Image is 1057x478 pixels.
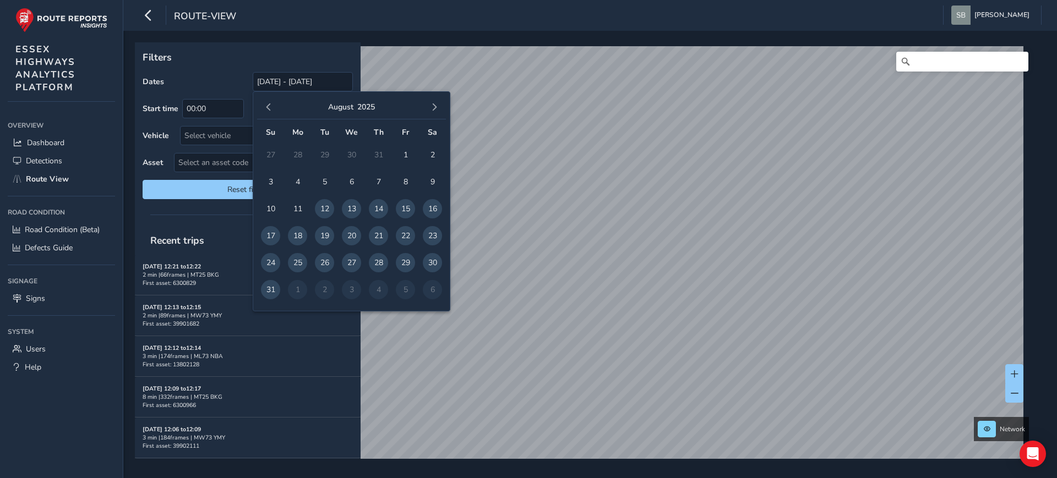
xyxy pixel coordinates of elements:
span: 29 [396,253,415,272]
span: 28 [369,253,388,272]
img: diamond-layout [951,6,971,25]
a: Users [8,340,115,358]
span: Select an asset code [175,153,334,172]
span: ESSEX HIGHWAYS ANALYTICS PLATFORM [15,43,75,94]
span: 18 [288,226,307,245]
span: 31 [261,280,280,299]
div: Open Intercom Messenger [1020,441,1046,467]
div: System [8,323,115,340]
span: Route View [26,174,69,184]
button: Reset filters [143,180,353,199]
button: [PERSON_NAME] [951,6,1033,25]
span: 13 [342,199,361,218]
button: August [328,102,353,112]
span: 23 [423,226,442,245]
div: 8 min | 332 frames | MT25 BKG [143,393,353,401]
span: Th [374,127,384,138]
a: Route View [8,170,115,188]
span: 15 [396,199,415,218]
span: First asset: 39902111 [143,442,199,450]
span: 25 [288,253,307,272]
span: Network [1000,425,1025,433]
label: Start time [143,103,178,114]
span: Road Condition (Beta) [25,224,100,235]
p: Filters [143,50,353,64]
strong: [DATE] 12:21 to 12:22 [143,262,201,271]
span: 30 [423,253,442,272]
strong: [DATE] 12:09 to 12:17 [143,384,201,393]
span: 3 [261,172,280,191]
span: 17 [261,226,280,245]
span: 2 [423,145,442,164]
span: 14 [369,199,388,218]
strong: [DATE] 12:06 to 12:09 [143,425,201,433]
span: Tu [320,127,329,138]
span: 19 [315,226,334,245]
label: Vehicle [143,130,169,141]
span: Fr [402,127,409,138]
a: Signs [8,289,115,307]
span: 16 [423,199,442,218]
span: 20 [342,226,361,245]
span: Signs [26,293,45,304]
span: First asset: 6300966 [143,401,196,409]
canvas: Map [139,46,1023,471]
label: Asset [143,157,163,168]
span: Sa [428,127,437,138]
span: Detections [26,156,62,166]
span: 5 [315,172,334,191]
div: 2 min | 89 frames | MW73 YMY [143,311,353,320]
img: rr logo [15,8,107,32]
span: 6 [342,172,361,191]
span: 27 [342,253,361,272]
strong: [DATE] 12:13 to 12:15 [143,303,201,311]
span: Mo [292,127,303,138]
div: 3 min | 184 frames | MW73 YMY [143,433,353,442]
span: 8 [396,172,415,191]
a: Detections [8,152,115,170]
span: Recent trips [143,226,212,255]
span: We [345,127,358,138]
label: Dates [143,76,164,87]
div: Road Condition [8,204,115,221]
button: 2025 [357,102,375,112]
span: route-view [174,9,236,25]
span: Reset filters [151,184,345,195]
strong: [DATE] 12:12 to 12:14 [143,344,201,352]
span: 9 [423,172,442,191]
span: Dashboard [27,138,64,148]
span: Users [26,344,46,354]
div: 3 min | 174 frames | ML73 NBA [143,352,353,360]
span: First asset: 39901682 [143,320,199,328]
span: 12 [315,199,334,218]
span: 10 [261,199,280,218]
span: Su [266,127,275,138]
span: 24 [261,253,280,272]
span: Help [25,362,41,372]
span: [PERSON_NAME] [974,6,1029,25]
span: First asset: 6300829 [143,279,196,287]
span: 7 [369,172,388,191]
a: Help [8,358,115,376]
div: Signage [8,273,115,289]
span: Defects Guide [25,243,73,253]
span: 22 [396,226,415,245]
span: 26 [315,253,334,272]
div: Overview [8,117,115,134]
a: Road Condition (Beta) [8,221,115,239]
a: Dashboard [8,134,115,152]
span: First asset: 13802128 [143,360,199,369]
span: 4 [288,172,307,191]
a: Defects Guide [8,239,115,257]
span: 1 [396,145,415,164]
div: 2 min | 66 frames | MT25 BKG [143,271,353,279]
div: Select vehicle [181,127,334,145]
span: 21 [369,226,388,245]
input: Search [896,52,1028,72]
span: 11 [288,199,307,218]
